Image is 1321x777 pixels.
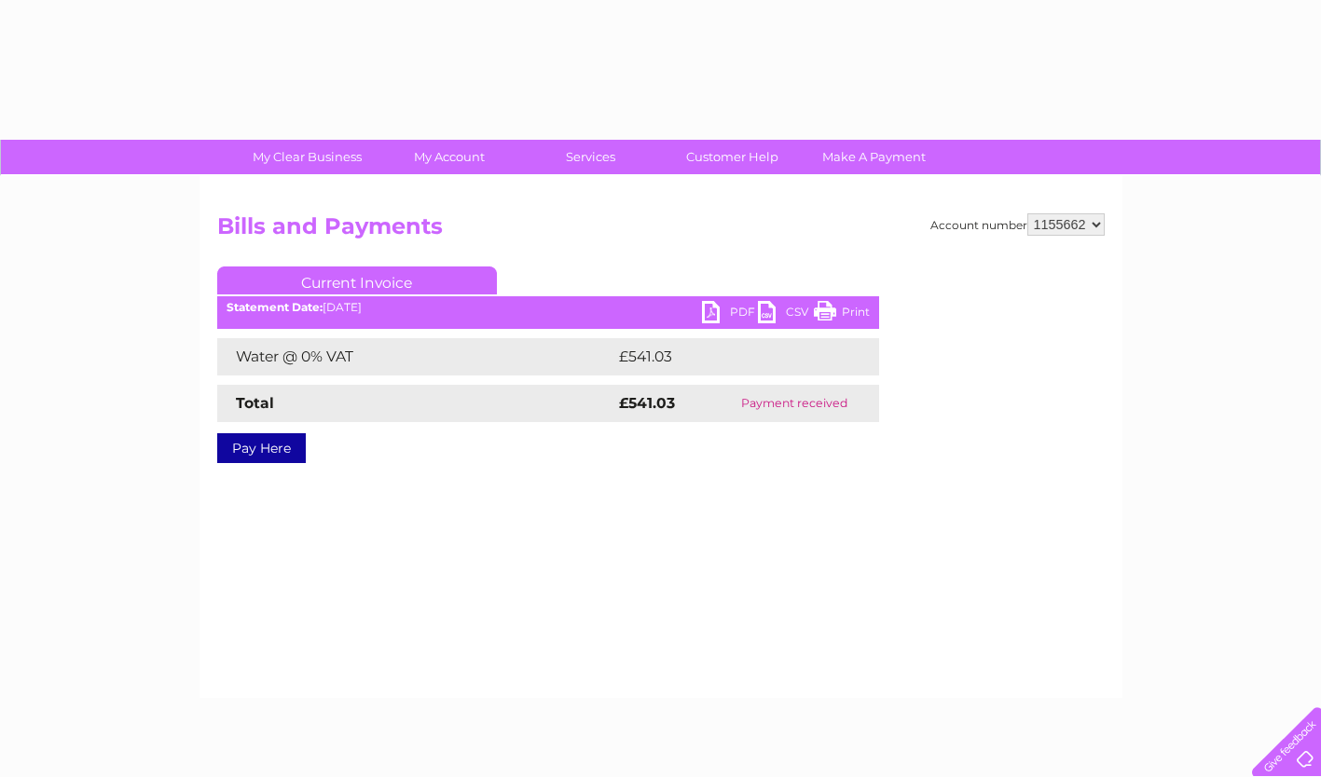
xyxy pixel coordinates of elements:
[217,301,879,314] div: [DATE]
[619,394,675,412] strong: £541.03
[230,140,384,174] a: My Clear Business
[217,213,1105,249] h2: Bills and Payments
[227,300,323,314] b: Statement Date:
[514,140,667,174] a: Services
[655,140,809,174] a: Customer Help
[372,140,526,174] a: My Account
[709,385,879,422] td: Payment received
[217,266,497,294] a: Current Invoice
[217,433,306,463] a: Pay Here
[236,394,274,412] strong: Total
[930,213,1105,236] div: Account number
[797,140,951,174] a: Make A Payment
[814,301,870,328] a: Print
[758,301,814,328] a: CSV
[614,338,845,375] td: £541.03
[702,301,758,328] a: PDF
[217,338,614,375] td: Water @ 0% VAT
